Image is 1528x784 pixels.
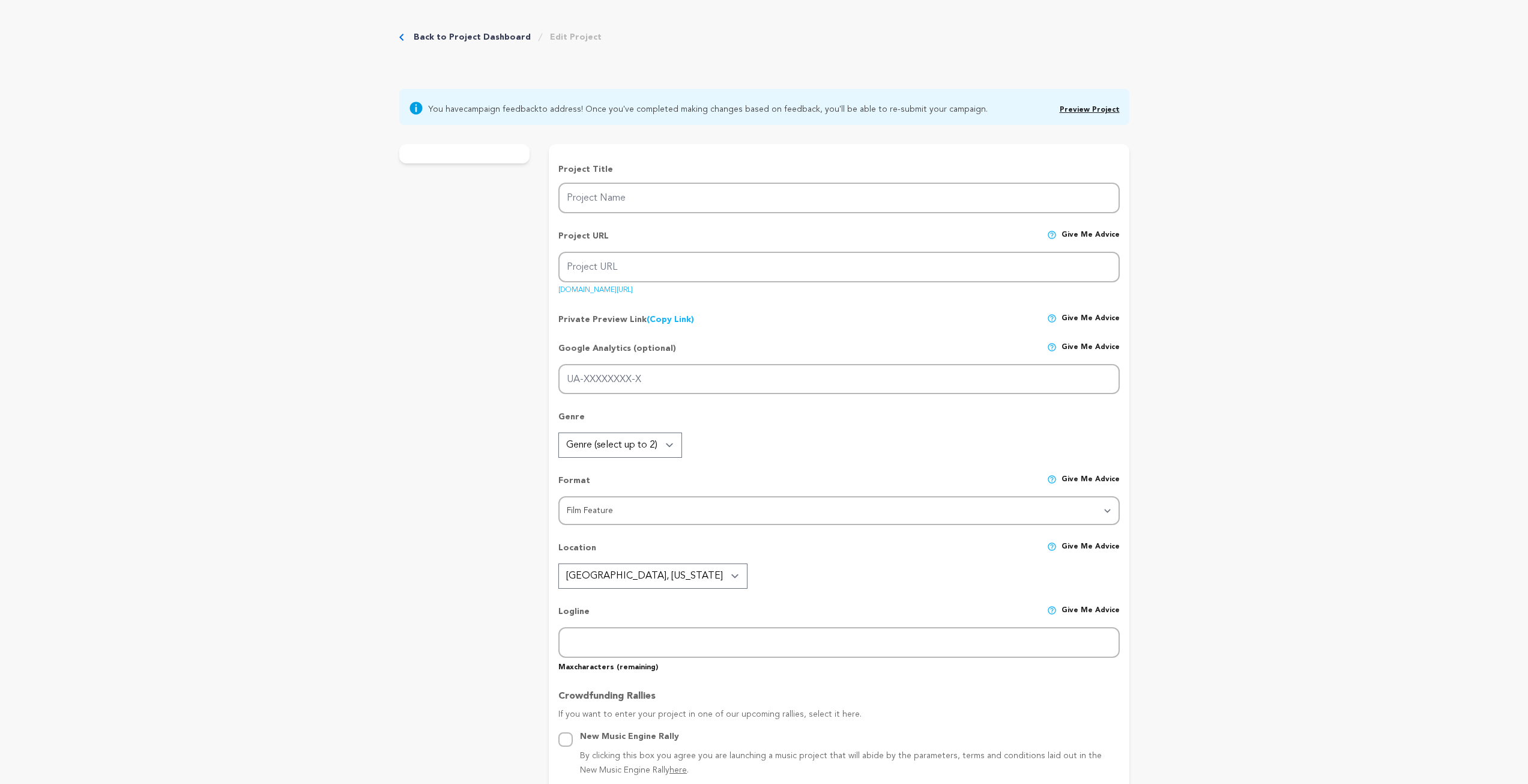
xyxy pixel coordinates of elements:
p: Google Analytics (optional) [558,342,676,364]
a: Preview Project [1060,106,1120,114]
p: If you want to enter your project in one of our upcoming rallies, select it here. [558,708,1119,730]
p: Project URL [558,230,609,252]
input: Project Name [558,183,1119,213]
img: help-circle.svg [1047,606,1057,615]
a: here [669,766,687,774]
a: Edit Project [550,31,602,43]
img: help-circle.svg [1047,314,1057,323]
span: Give me advice [1061,606,1120,627]
input: UA-XXXXXXXX-X [558,364,1119,395]
input: Project URL [558,252,1119,282]
p: Genre [558,411,1119,433]
img: help-circle.svg [1047,230,1057,240]
p: Max characters ( remaining) [558,658,1119,672]
p: Crowdfunding Rallies [558,689,1119,708]
p: Logline [558,606,590,627]
p: Project Title [558,163,1119,175]
span: Give me advice [1061,542,1120,564]
img: help-circle.svg [1047,475,1057,484]
a: [DOMAIN_NAME][URL] [558,282,633,294]
div: Breadcrumb [399,31,602,43]
span: Give me advice [1061,230,1120,252]
p: Format [558,475,590,496]
img: help-circle.svg [1047,542,1057,552]
a: Back to Project Dashboard [414,31,531,43]
a: (Copy Link) [647,315,694,324]
p: Location [558,542,596,564]
span: You have to address! Once you've completed making changes based on feedback, you'll be able to re... [428,101,988,115]
img: help-circle.svg [1047,342,1057,352]
p: By clicking this box you agree you are launching a music project that will abide by the parameter... [580,749,1119,778]
a: campaign feedback [464,105,539,114]
div: New Music Engine Rally [580,730,1119,744]
span: Give me advice [1061,475,1120,496]
p: Private Preview Link [558,314,694,326]
span: Give me advice [1061,342,1120,364]
span: Give me advice [1061,314,1120,326]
